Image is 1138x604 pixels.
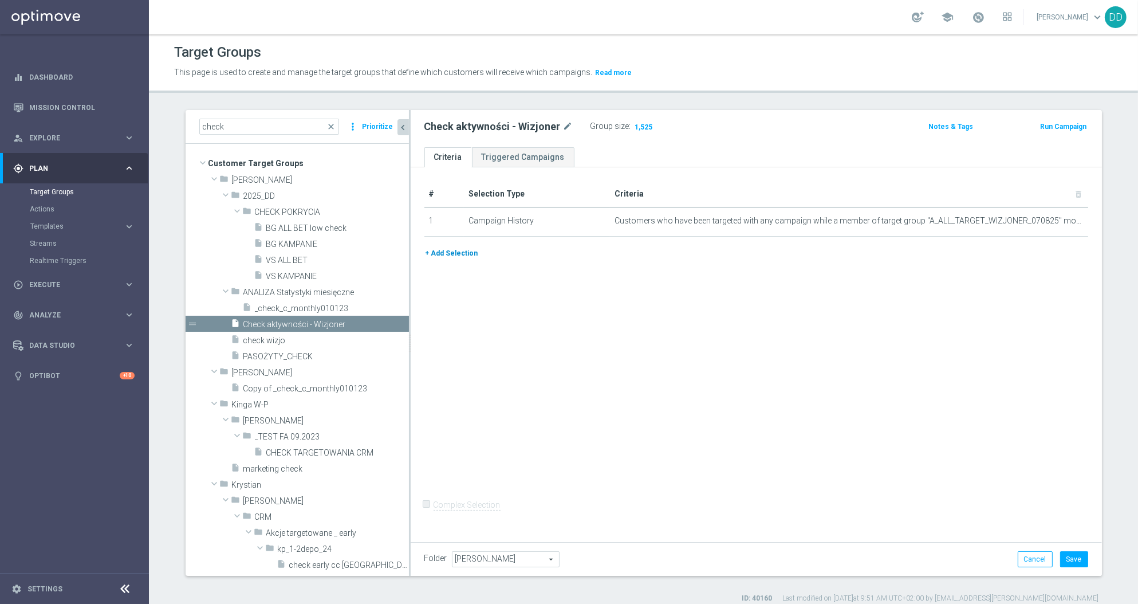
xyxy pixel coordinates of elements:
span: Akcje targetowane _ early [266,528,409,538]
label: Group size [590,121,629,131]
button: Data Studio keyboard_arrow_right [13,341,135,350]
span: check early cc ukraina [289,560,409,570]
label: Folder [424,554,447,563]
i: folder [231,415,241,428]
span: Templates [30,223,112,230]
div: Mission Control [13,92,135,123]
th: # [424,181,464,207]
span: marketing check [243,464,409,474]
div: Target Groups [30,183,148,201]
i: keyboard_arrow_right [124,340,135,351]
i: insert_drive_file [231,351,241,364]
button: gps_fixed Plan keyboard_arrow_right [13,164,135,173]
div: Mission Control [13,103,135,112]
th: Selection Type [464,181,610,207]
span: Execute [29,281,124,288]
span: close [327,122,336,131]
span: This page is used to create and manage the target groups that define which customers will receive... [174,68,592,77]
span: VS ALL BET [266,256,409,265]
i: folder [243,431,252,444]
i: insert_drive_file [231,319,241,332]
span: Explore [29,135,124,142]
i: folder [220,174,229,187]
span: Kamil R. [232,368,409,378]
button: track_changes Analyze keyboard_arrow_right [13,311,135,320]
span: BG ALL BET low check [266,223,409,233]
span: 1,525 [634,123,654,134]
label: ID: 40160 [742,594,773,603]
button: person_search Explore keyboard_arrow_right [13,134,135,143]
span: Check aktywności - Wizjoner [243,320,409,330]
span: kp_1-2depo_24 [278,544,409,554]
label: Last modified on [DATE] at 9:51 AM UTC+02:00 by [EMAIL_ADDRESS][PERSON_NAME][DOMAIN_NAME] [783,594,1099,603]
i: keyboard_arrow_right [124,279,135,290]
span: Kinga W. [243,416,409,426]
i: insert_drive_file [254,238,263,252]
div: Templates [30,223,124,230]
div: DD [1105,6,1127,28]
a: Optibot [29,360,120,391]
div: Templates keyboard_arrow_right [30,222,135,231]
span: ANALIZA Statystyki miesi&#x119;czne [243,288,409,297]
i: settings [11,584,22,594]
i: folder [243,511,252,524]
i: folder [220,367,229,380]
i: insert_drive_file [231,383,241,396]
i: folder [243,206,252,219]
i: keyboard_arrow_right [124,132,135,143]
i: keyboard_arrow_right [124,221,135,232]
i: insert_drive_file [254,270,263,284]
i: chevron_left [398,122,409,133]
i: insert_drive_file [231,335,241,348]
button: chevron_left [397,119,409,135]
button: Save [1060,551,1088,567]
div: Templates [30,218,148,235]
td: 1 [424,207,464,236]
span: Customers who have been targeted with any campaign while a member of target group "A_ALL_TARGET_W... [615,216,1084,226]
i: person_search [13,133,23,143]
i: insert_drive_file [254,447,263,460]
i: play_circle_outline [13,280,23,290]
i: folder [254,527,263,540]
button: equalizer Dashboard [13,73,135,82]
h2: Check aktywności - Wizjoner [424,120,561,134]
button: Read more [594,66,633,79]
span: BG KAMPANIE [266,240,409,249]
label: Complex Selection [434,500,501,511]
input: Quick find group or folder [199,119,339,135]
i: folder [231,190,241,203]
i: folder [231,495,241,508]
div: Dashboard [13,62,135,92]
span: _TEST FA 09.2023 [255,432,409,442]
div: Optibot [13,360,135,391]
span: Analyze [29,312,124,319]
div: Data Studio [13,340,124,351]
i: equalizer [13,72,23,83]
button: Notes & Tags [927,120,974,133]
i: track_changes [13,310,23,320]
i: folder [220,479,229,492]
button: + Add Selection [424,247,479,260]
span: CHECK POKRYCIA [255,207,409,217]
a: Streams [30,239,119,248]
i: lightbulb [13,371,23,381]
span: 2025_DD [243,191,409,201]
span: CHECK TARGETOWANIA CRM [266,448,409,458]
span: Criteria [615,189,644,198]
div: Explore [13,133,124,143]
i: folder [220,399,229,412]
span: keyboard_arrow_down [1091,11,1104,23]
a: Target Groups [30,187,119,197]
i: insert_drive_file [254,222,263,236]
span: Krystian P. [243,496,409,506]
button: lightbulb Optibot +10 [13,371,135,381]
div: +10 [120,372,135,379]
a: Realtime Triggers [30,256,119,265]
i: insert_drive_file [231,463,241,476]
i: insert_drive_file [277,559,286,572]
span: _check_c_monthly010123 [255,304,409,313]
